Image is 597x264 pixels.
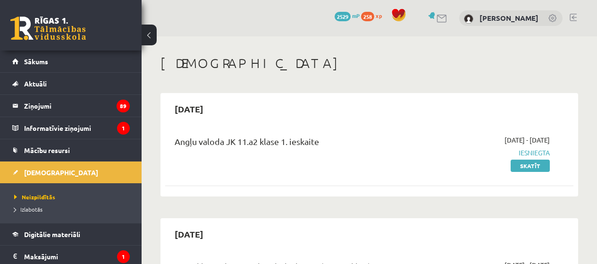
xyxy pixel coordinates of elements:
i: 1 [117,250,130,263]
h2: [DATE] [165,223,213,245]
i: 89 [117,100,130,112]
span: Iesniegta [434,148,550,158]
a: Mācību resursi [12,139,130,161]
legend: Informatīvie ziņojumi [24,117,130,139]
a: 2529 mP [335,12,360,19]
a: [DEMOGRAPHIC_DATA] [12,162,130,183]
a: Neizpildītās [14,193,132,201]
span: Neizpildītās [14,193,55,201]
a: Digitālie materiāli [12,223,130,245]
span: Aktuāli [24,79,47,88]
span: [DATE] - [DATE] [505,135,550,145]
div: Angļu valoda JK 11.a2 klase 1. ieskaite [175,135,420,153]
a: Rīgas 1. Tālmācības vidusskola [10,17,86,40]
img: Aleksandrs Maļcevs [464,14,473,24]
span: Izlabotās [14,205,42,213]
span: Digitālie materiāli [24,230,80,238]
h2: [DATE] [165,98,213,120]
a: Sākums [12,51,130,72]
span: Sākums [24,57,48,66]
a: Aktuāli [12,73,130,94]
span: Mācību resursi [24,146,70,154]
span: xp [376,12,382,19]
h1: [DEMOGRAPHIC_DATA] [160,55,578,71]
span: 258 [361,12,374,21]
a: Izlabotās [14,205,132,213]
a: Informatīvie ziņojumi1 [12,117,130,139]
i: 1 [117,122,130,135]
a: Ziņojumi89 [12,95,130,117]
a: Skatīt [511,160,550,172]
span: [DEMOGRAPHIC_DATA] [24,168,98,177]
span: 2529 [335,12,351,21]
a: 258 xp [361,12,387,19]
span: mP [352,12,360,19]
legend: Ziņojumi [24,95,130,117]
a: [PERSON_NAME] [479,13,538,23]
